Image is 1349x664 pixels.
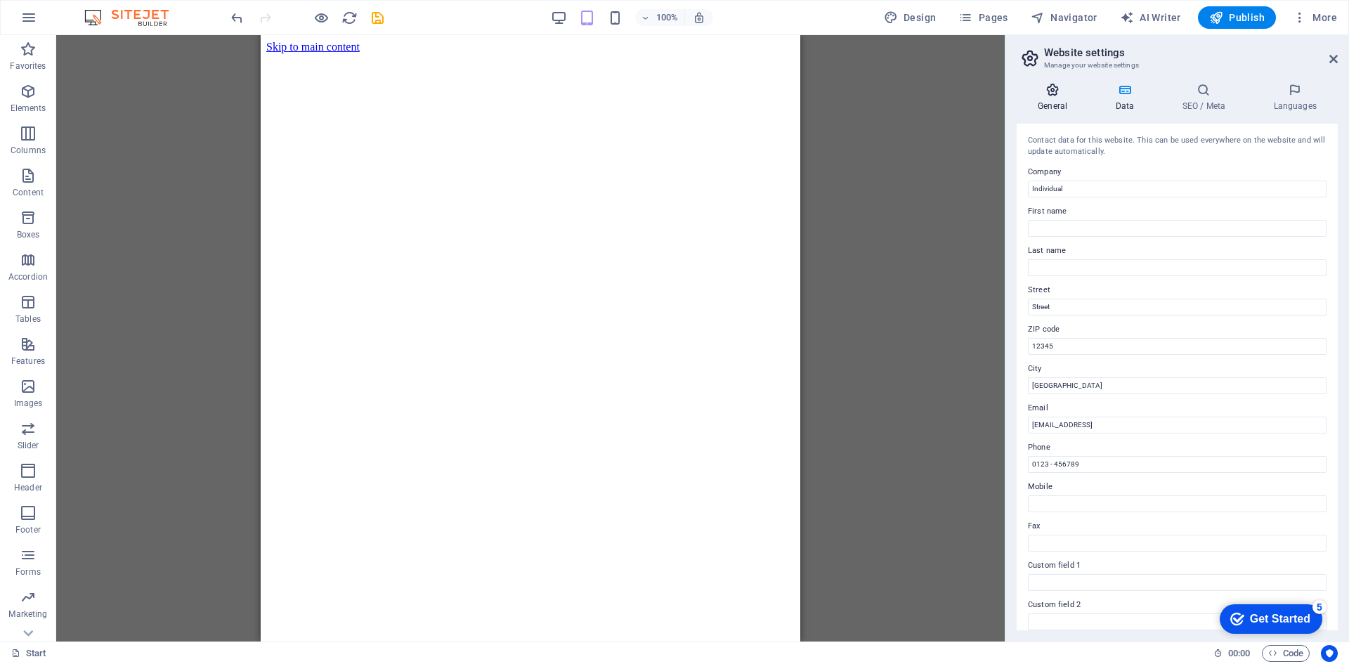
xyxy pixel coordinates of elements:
div: Contact data for this website. This can be used everywhere on the website and will update automat... [1028,135,1327,158]
h4: Languages [1252,83,1338,112]
label: Fax [1028,518,1327,535]
h4: General [1017,83,1094,112]
span: More [1293,11,1337,25]
h2: Website settings [1044,46,1338,59]
span: Navigator [1031,11,1097,25]
div: 5 [104,3,118,17]
button: Pages [953,6,1013,29]
p: Features [11,356,45,367]
label: Custom field 1 [1028,557,1327,574]
i: Reload page [341,10,358,26]
p: Forms [15,566,41,578]
label: Mobile [1028,479,1327,495]
p: Tables [15,313,41,325]
a: Skip to main content [6,6,99,18]
h6: 100% [656,9,679,26]
div: Get Started [41,15,102,28]
label: City [1028,360,1327,377]
button: AI Writer [1114,6,1187,29]
p: Marketing [8,608,47,620]
p: Header [14,482,42,493]
p: Footer [15,524,41,535]
label: Phone [1028,439,1327,456]
h4: Data [1094,83,1161,112]
span: Design [884,11,937,25]
button: Code [1262,645,1310,662]
span: Code [1268,645,1303,662]
p: Favorites [10,60,46,72]
button: undo [228,9,245,26]
button: Navigator [1025,6,1103,29]
button: save [369,9,386,26]
p: Accordion [8,271,48,282]
p: Images [14,398,43,409]
label: Custom field 2 [1028,597,1327,613]
span: 00 00 [1228,645,1250,662]
button: More [1287,6,1343,29]
label: First name [1028,203,1327,220]
h3: Manage your website settings [1044,59,1310,72]
i: Undo: Change preview image (Ctrl+Z) [229,10,245,26]
span: Pages [958,11,1008,25]
h4: SEO / Meta [1161,83,1252,112]
img: Editor Logo [81,9,186,26]
i: On resize automatically adjust zoom level to fit chosen device. [693,11,705,24]
p: Elements [11,103,46,114]
label: Company [1028,164,1327,181]
button: 100% [635,9,685,26]
p: Columns [11,145,46,156]
label: Email [1028,400,1327,417]
div: Get Started 5 items remaining, 0% complete [11,7,114,37]
h6: Session time [1213,645,1251,662]
label: Last name [1028,242,1327,259]
span: : [1238,648,1240,658]
button: Design [878,6,942,29]
label: Street [1028,282,1327,299]
p: Slider [18,440,39,451]
span: Publish [1209,11,1265,25]
button: Usercentrics [1321,645,1338,662]
p: Content [13,187,44,198]
label: ZIP code [1028,321,1327,338]
button: reload [341,9,358,26]
i: Save (Ctrl+S) [370,10,386,26]
button: Publish [1198,6,1276,29]
a: Click to cancel selection. Double-click to open Pages [11,645,46,662]
p: Boxes [17,229,40,240]
span: AI Writer [1120,11,1181,25]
